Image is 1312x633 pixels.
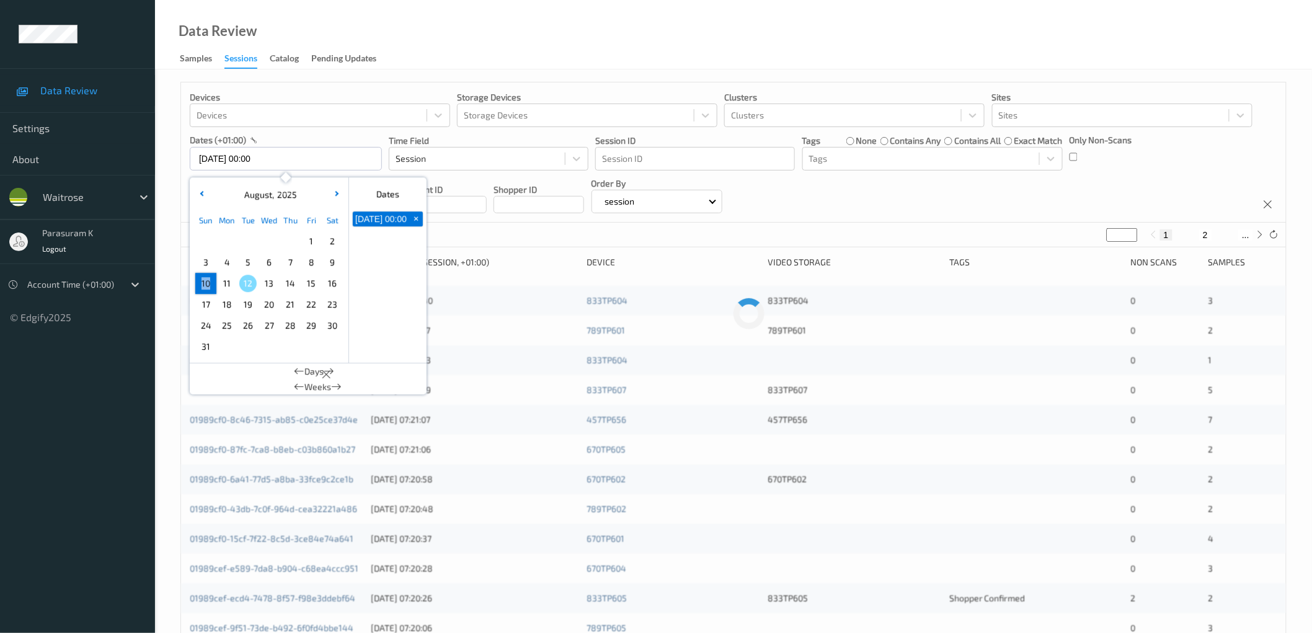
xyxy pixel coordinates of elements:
[1208,325,1213,335] span: 2
[587,474,626,484] a: 670TP602
[304,381,331,393] span: Weeks
[587,533,624,544] a: 670TP601
[218,254,236,271] span: 4
[195,336,216,357] div: Choose Sunday August 31 of 2025
[280,273,301,294] div: Choose Thursday August 14 of 2025
[281,275,299,292] span: 14
[197,296,215,313] span: 17
[1208,256,1277,268] div: Samples
[371,443,578,456] div: [DATE] 07:21:06
[409,211,423,226] button: +
[281,254,299,271] span: 7
[949,593,1026,603] span: Shopper Confirmed
[802,135,821,147] p: Tags
[1160,229,1172,241] button: 1
[197,254,215,271] span: 3
[303,275,320,292] span: 15
[190,533,353,544] a: 01989cf0-15cf-7f22-8c5d-3ce84e74a641
[237,252,259,273] div: Choose Tuesday August 05 of 2025
[1130,414,1135,425] span: 0
[587,256,759,268] div: Device
[1199,229,1212,241] button: 2
[587,295,627,306] a: 833TP604
[768,414,941,426] div: 457TP656
[1208,355,1212,365] span: 1
[592,177,723,190] p: Order By
[303,317,320,334] span: 29
[724,91,985,104] p: Clusters
[195,210,216,231] div: Sun
[1130,325,1135,335] span: 0
[371,503,578,515] div: [DATE] 07:20:48
[324,275,341,292] span: 16
[239,296,257,313] span: 19
[371,592,578,604] div: [DATE] 07:20:26
[280,210,301,231] div: Thu
[241,189,272,200] span: August
[259,210,280,231] div: Wed
[239,275,257,292] span: 12
[301,315,322,336] div: Choose Friday August 29 of 2025
[280,294,301,315] div: Choose Thursday August 21 of 2025
[190,414,358,425] a: 01989cf0-8c46-7315-ab85-c0e25ce37d4e
[371,473,578,485] div: [DATE] 07:20:58
[890,135,941,147] label: contains any
[1130,474,1135,484] span: 0
[587,384,626,395] a: 833TP607
[768,473,941,485] div: 670TP602
[587,325,625,335] a: 789TP601
[197,317,215,334] span: 24
[954,135,1001,147] label: contains all
[1130,503,1135,514] span: 0
[324,232,341,250] span: 2
[259,336,280,357] div: Choose Wednesday September 03 of 2025
[992,91,1252,104] p: Sites
[224,50,270,69] a: Sessions
[1130,622,1135,633] span: 0
[281,296,299,313] span: 21
[1208,503,1213,514] span: 2
[1238,229,1253,241] button: ...
[595,135,795,147] p: Session ID
[303,254,320,271] span: 8
[322,294,343,315] div: Choose Saturday August 23 of 2025
[1070,134,1132,146] p: Only Non-Scans
[1208,295,1213,306] span: 3
[457,91,717,104] p: Storage Devices
[322,336,343,357] div: Choose Saturday September 06 of 2025
[216,210,237,231] div: Mon
[301,252,322,273] div: Choose Friday August 08 of 2025
[371,256,578,268] div: Timestamp (Session, +01:00)
[216,273,237,294] div: Choose Monday August 11 of 2025
[237,315,259,336] div: Choose Tuesday August 26 of 2025
[190,563,358,573] a: 01989cef-e589-7da8-b904-c68ea4ccc951
[1208,533,1214,544] span: 4
[396,184,487,196] p: Assistant ID
[1130,384,1135,395] span: 0
[301,294,322,315] div: Choose Friday August 22 of 2025
[371,354,578,366] div: [DATE] 07:21:33
[371,384,578,396] div: [DATE] 07:21:09
[1130,295,1135,306] span: 0
[587,622,626,633] a: 789TP605
[587,444,626,454] a: 670TP605
[587,593,627,603] a: 833TP605
[237,273,259,294] div: Choose Tuesday August 12 of 2025
[179,25,257,37] div: Data Review
[1208,563,1213,573] span: 3
[301,210,322,231] div: Fri
[274,189,297,200] span: 2025
[1208,474,1213,484] span: 2
[218,317,236,334] span: 25
[371,562,578,575] div: [DATE] 07:20:28
[195,294,216,315] div: Choose Sunday August 17 of 2025
[270,52,299,68] div: Catalog
[856,135,877,147] label: none
[190,444,355,454] a: 01989cf0-87fc-7ca8-b8eb-c03b860a1b27
[1014,135,1063,147] label: exact match
[1208,384,1213,395] span: 5
[195,273,216,294] div: Choose Sunday August 10 of 2025
[197,275,215,292] span: 10
[322,210,343,231] div: Sat
[241,188,297,201] div: ,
